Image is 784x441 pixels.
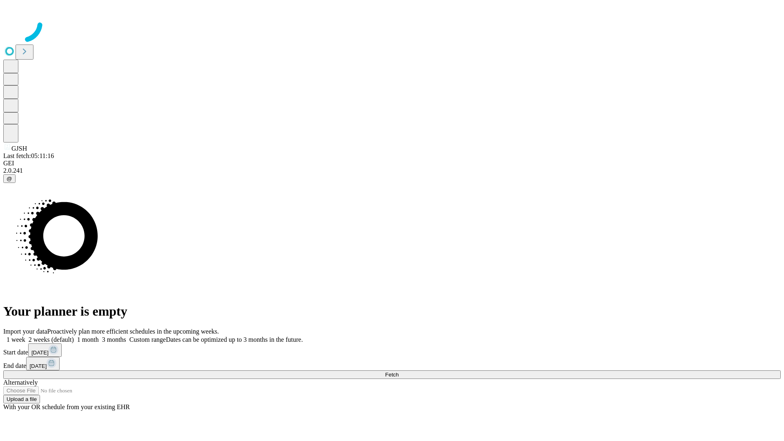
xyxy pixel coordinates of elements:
[47,328,219,335] span: Proactively plan more efficient schedules in the upcoming weeks.
[29,336,74,343] span: 2 weeks (default)
[7,176,12,182] span: @
[166,336,303,343] span: Dates can be optimized up to 3 months in the future.
[3,395,40,403] button: Upload a file
[3,304,781,319] h1: Your planner is empty
[3,343,781,357] div: Start date
[3,152,54,159] span: Last fetch: 05:11:16
[3,160,781,167] div: GEI
[3,379,38,386] span: Alternatively
[129,336,166,343] span: Custom range
[3,357,781,370] div: End date
[3,328,47,335] span: Import your data
[77,336,99,343] span: 1 month
[3,174,16,183] button: @
[26,357,60,370] button: [DATE]
[7,336,25,343] span: 1 week
[29,363,47,369] span: [DATE]
[3,167,781,174] div: 2.0.241
[11,145,27,152] span: GJSH
[28,343,62,357] button: [DATE]
[385,372,399,378] span: Fetch
[102,336,126,343] span: 3 months
[31,350,49,356] span: [DATE]
[3,403,130,410] span: With your OR schedule from your existing EHR
[3,370,781,379] button: Fetch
